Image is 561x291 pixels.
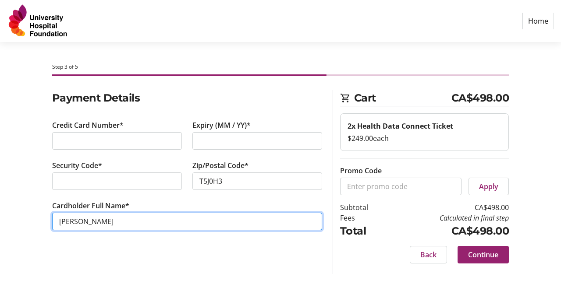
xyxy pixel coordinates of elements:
iframe: Secure CVC input frame [59,176,175,186]
span: CA$498.00 [451,90,509,106]
td: Calculated in final step [389,213,509,223]
button: Apply [469,178,509,195]
a: Home [522,13,554,29]
div: Step 3 of 5 [52,63,509,71]
td: CA$498.00 [389,223,509,239]
td: Fees [340,213,389,223]
label: Expiry (MM / YY)* [192,120,251,130]
h2: Payment Details [52,90,322,106]
iframe: Secure card number input frame [59,136,175,146]
span: Apply [479,181,498,192]
label: Security Code* [52,160,102,171]
td: Total [340,223,389,239]
label: Credit Card Number* [52,120,124,130]
input: Enter promo code [340,178,462,195]
strong: 2x Health Data Connect Ticket [348,121,453,131]
td: CA$498.00 [389,202,509,213]
input: Card Holder Name [52,213,322,230]
span: Continue [468,249,498,260]
div: $249.00 each [348,133,502,144]
span: Cart [354,90,451,106]
label: Promo Code [340,165,382,176]
iframe: Secure expiration date input frame [199,136,315,146]
button: Back [410,246,447,263]
td: Subtotal [340,202,389,213]
label: Zip/Postal Code* [192,160,249,171]
img: University Hospital Foundation's Logo [7,4,69,39]
label: Cardholder Full Name* [52,200,129,211]
span: Back [420,249,437,260]
input: Zip/Postal Code [192,172,322,190]
button: Continue [458,246,509,263]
